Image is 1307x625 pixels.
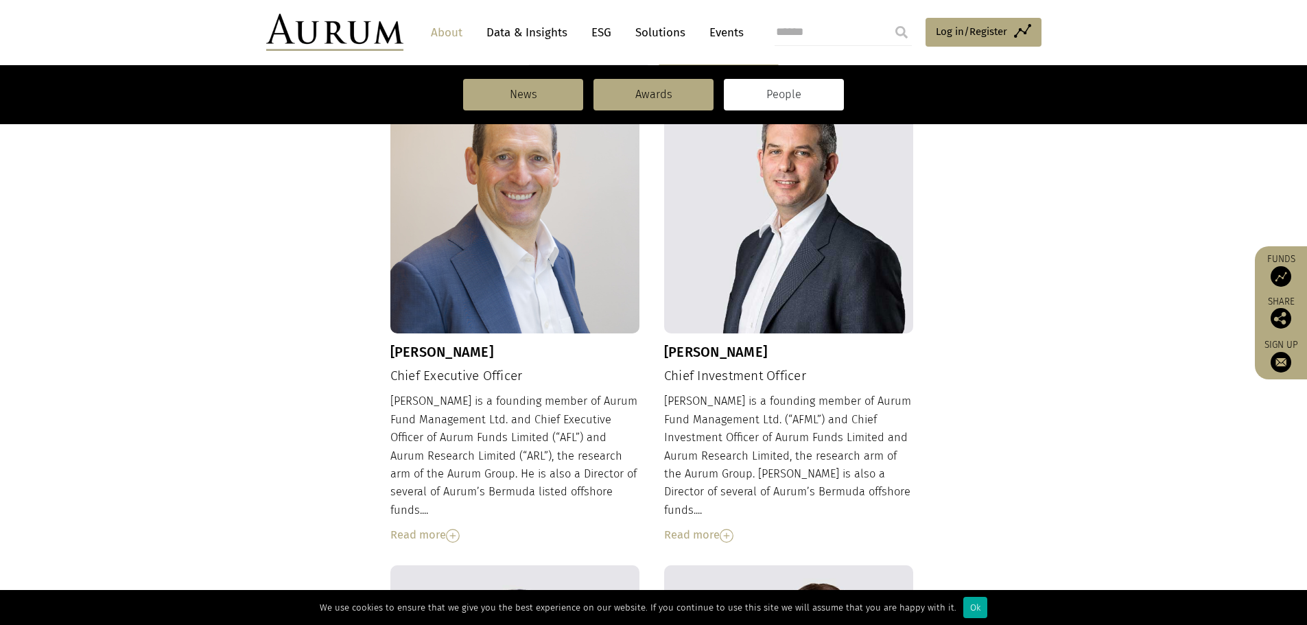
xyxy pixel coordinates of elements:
[390,526,640,544] div: Read more
[703,20,744,45] a: Events
[424,20,469,45] a: About
[1271,308,1291,329] img: Share this post
[390,344,640,360] h3: [PERSON_NAME]
[1262,297,1300,329] div: Share
[390,392,640,544] div: [PERSON_NAME] is a founding member of Aurum Fund Management Ltd. and Chief Executive Officer of A...
[1262,253,1300,287] a: Funds
[664,344,914,360] h3: [PERSON_NAME]
[480,20,574,45] a: Data & Insights
[1262,339,1300,373] a: Sign up
[664,368,914,384] h4: Chief Investment Officer
[936,23,1007,40] span: Log in/Register
[720,529,733,543] img: Read More
[664,526,914,544] div: Read more
[1271,266,1291,287] img: Access Funds
[724,79,844,110] a: People
[390,368,640,384] h4: Chief Executive Officer
[888,19,915,46] input: Submit
[585,20,618,45] a: ESG
[1271,352,1291,373] img: Sign up to our newsletter
[664,392,914,544] div: [PERSON_NAME] is a founding member of Aurum Fund Management Ltd. (“AFML”) and Chief Investment Of...
[963,597,987,618] div: Ok
[463,79,583,110] a: News
[628,20,692,45] a: Solutions
[926,18,1041,47] a: Log in/Register
[446,529,460,543] img: Read More
[266,14,403,51] img: Aurum
[593,79,714,110] a: Awards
